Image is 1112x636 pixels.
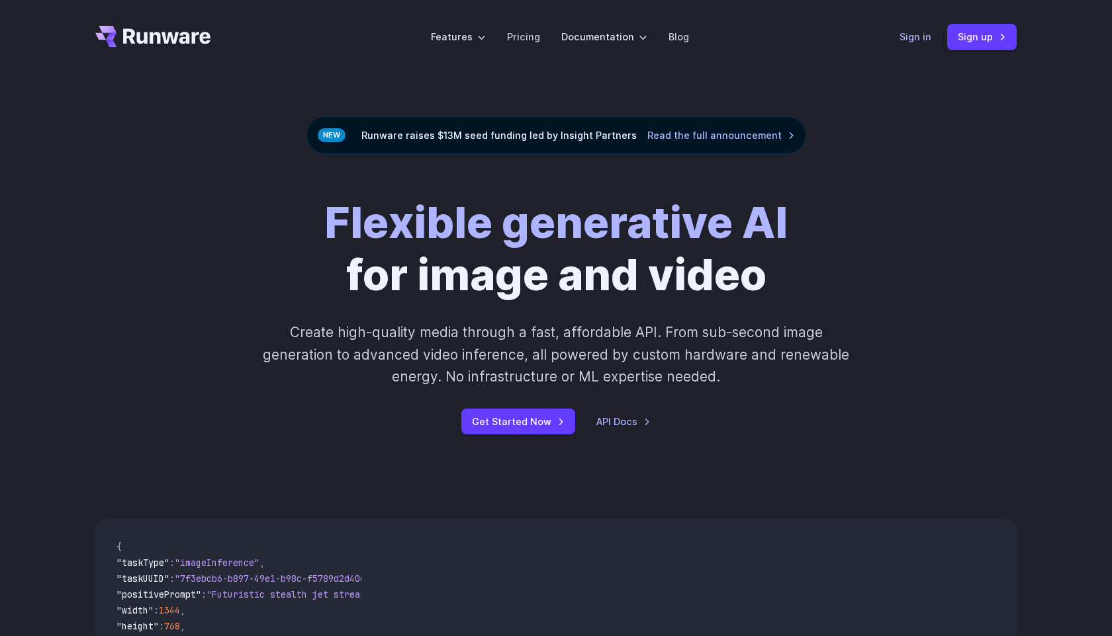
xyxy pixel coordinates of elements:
[306,116,806,154] div: Runware raises $13M seed funding led by Insight Partners
[669,29,689,44] a: Blog
[116,604,154,616] span: "width"
[647,128,795,143] a: Read the full announcement
[169,573,175,584] span: :
[116,588,201,600] span: "positivePrompt"
[116,557,169,569] span: "taskType"
[324,196,788,249] strong: Flexible generative AI
[116,541,122,553] span: {
[159,604,180,616] span: 1344
[201,588,207,600] span: :
[561,29,647,44] label: Documentation
[259,557,265,569] span: ,
[180,604,185,616] span: ,
[431,29,486,44] label: Features
[116,573,169,584] span: "taskUUID"
[116,620,159,632] span: "height"
[154,604,159,616] span: :
[175,573,376,584] span: "7f3ebcb6-b897-49e1-b98c-f5789d2d40d7"
[461,409,575,434] a: Get Started Now
[169,557,175,569] span: :
[507,29,540,44] a: Pricing
[180,620,185,632] span: ,
[261,321,851,387] p: Create high-quality media through a fast, affordable API. From sub-second image generation to adv...
[324,196,788,300] h1: for image and video
[207,588,688,600] span: "Futuristic stealth jet streaking through a neon-lit cityscape with glowing purple exhaust"
[900,29,931,44] a: Sign in
[159,620,164,632] span: :
[947,24,1017,50] a: Sign up
[175,557,259,569] span: "imageInference"
[95,26,210,47] a: Go to /
[596,414,651,429] a: API Docs
[164,620,180,632] span: 768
